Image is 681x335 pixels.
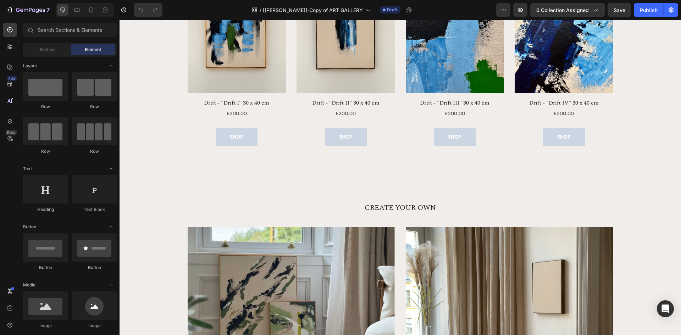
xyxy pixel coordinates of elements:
div: Image [72,323,117,329]
div: Button [72,264,117,271]
span: Text [23,166,32,172]
div: Text Block [72,206,117,213]
div: £200.00 [325,89,346,99]
iframe: Design area [120,20,681,335]
button: <p>SHOP</p> [314,108,356,126]
div: Button [23,264,68,271]
button: 0 collection assigned [530,3,605,17]
div: Row [72,104,117,110]
button: <p>SHOP</p> [205,108,247,126]
span: Save [614,7,625,13]
span: Toggle open [105,221,117,233]
a: Drift - "Drift II" 30 x 40 cm [177,79,276,88]
div: Publish [640,6,658,14]
span: Draft [387,7,398,13]
div: Row [23,104,68,110]
div: Heading [23,206,68,213]
span: Toggle open [105,163,117,174]
div: Row [23,148,68,155]
button: <p>SHOP</p> [423,108,465,126]
span: [[PERSON_NAME]]-Copy of ART GALLERY [263,6,363,14]
button: Publish [634,3,664,17]
div: 450 [7,76,17,81]
p: SHOP [328,113,342,122]
div: Row [72,148,117,155]
a: Drift - "Drift I" 30 x 40 cm [68,79,167,88]
div: Undo/Redo [134,3,162,17]
p: SHOP [110,113,124,122]
button: <p>SHOP</p> [96,108,138,126]
a: Drift - "Drift IV" 30 x 40 cm [395,79,494,88]
span: / [260,6,261,14]
span: Button [23,224,36,230]
span: Element [85,46,101,53]
span: Toggle open [105,279,117,291]
a: Drift - "Drift III" 30 x 40 cm [286,79,385,88]
h2: CREATE YOUR OWN [5,183,556,193]
p: 7 [46,6,50,14]
div: Open Intercom Messenger [657,300,674,317]
div: £200.00 [106,89,128,99]
span: Toggle open [105,60,117,72]
input: Search Sections & Elements [23,23,117,37]
span: 0 collection assigned [536,6,589,14]
div: Beta [5,130,17,135]
span: Layout [23,63,37,69]
span: Section [39,46,55,53]
button: 7 [3,3,53,17]
div: £200.00 [215,89,237,99]
button: Save [608,3,631,17]
p: SHOP [220,113,233,122]
p: SHOP [438,113,451,122]
div: £200.00 [433,89,455,99]
span: Media [23,282,35,288]
div: Image [23,323,68,329]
